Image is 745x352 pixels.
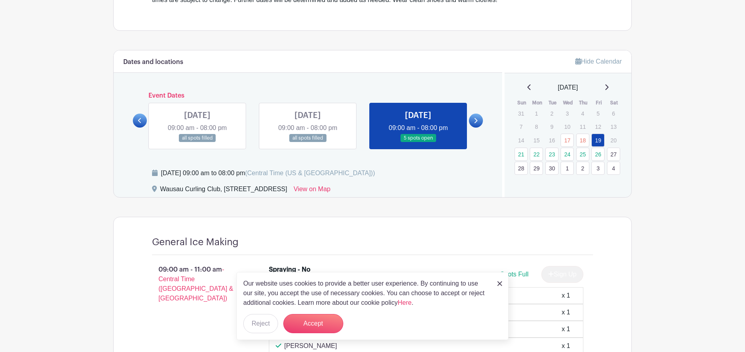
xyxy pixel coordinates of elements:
[545,162,559,175] a: 30
[562,324,570,334] div: x 1
[515,107,528,120] p: 31
[398,299,412,306] a: Here
[243,279,489,308] p: Our website uses cookies to provide a better user experience. By continuing to use our site, you ...
[607,162,620,175] a: 4
[545,107,559,120] p: 2
[530,120,543,133] p: 8
[607,120,620,133] p: 13
[562,341,570,351] div: x 1
[591,99,607,107] th: Fri
[123,58,183,66] h6: Dates and locations
[561,162,574,175] a: 1
[243,314,278,333] button: Reject
[591,162,605,175] a: 3
[576,99,591,107] th: Thu
[576,162,589,175] a: 2
[545,120,559,133] p: 9
[607,99,622,107] th: Sat
[576,107,589,120] p: 4
[607,134,620,146] p: 20
[500,271,529,278] span: Spots Full
[591,148,605,161] a: 26
[561,134,574,147] a: 17
[294,184,330,197] a: View on Map
[530,148,543,161] a: 22
[561,120,574,133] p: 10
[514,99,530,107] th: Sun
[152,236,238,248] h4: General Ice Making
[515,148,528,161] a: 21
[576,148,589,161] a: 25
[269,265,338,284] div: Spraying - No experience necessary
[283,314,343,333] button: Accept
[576,134,589,147] a: 18
[515,120,528,133] p: 7
[560,99,576,107] th: Wed
[245,170,375,176] span: (Central Time (US & [GEOGRAPHIC_DATA]))
[576,120,589,133] p: 11
[545,134,559,146] p: 16
[591,134,605,147] a: 19
[562,308,570,317] div: x 1
[561,148,574,161] a: 24
[561,107,574,120] p: 3
[530,162,543,175] a: 29
[161,168,375,178] div: [DATE] 09:00 am to 08:00 pm
[607,107,620,120] p: 6
[575,58,622,65] a: Hide Calendar
[515,134,528,146] p: 14
[558,83,578,92] span: [DATE]
[529,99,545,107] th: Mon
[591,120,605,133] p: 12
[147,92,469,100] h6: Event Dates
[562,291,570,300] div: x 1
[545,99,561,107] th: Tue
[158,266,233,302] span: - Central Time ([GEOGRAPHIC_DATA] & [GEOGRAPHIC_DATA])
[284,341,337,351] p: [PERSON_NAME]
[497,281,502,286] img: close_button-5f87c8562297e5c2d7936805f587ecaba9071eb48480494691a3f1689db116b3.svg
[591,107,605,120] p: 5
[530,107,543,120] p: 1
[515,162,528,175] a: 28
[607,148,620,161] a: 27
[545,148,559,161] a: 23
[160,184,287,197] div: Wausau Curling Club, [STREET_ADDRESS]
[530,134,543,146] p: 15
[139,262,256,306] p: 09:00 am - 11:00 am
